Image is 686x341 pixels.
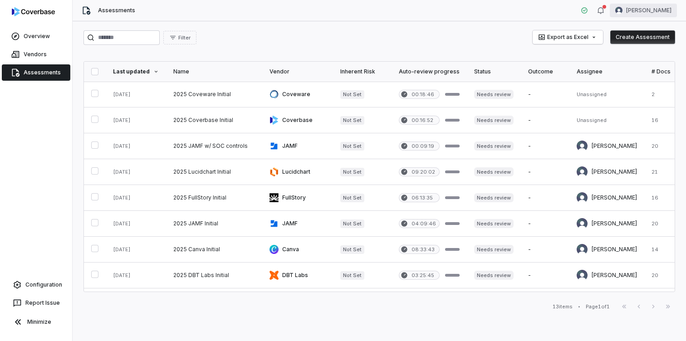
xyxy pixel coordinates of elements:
div: Inherent Risk [340,68,384,75]
button: Filter [163,31,196,44]
div: Status [474,68,514,75]
td: - [521,133,569,159]
td: - [521,185,569,211]
div: Assignee [577,68,637,75]
a: Vendors [2,46,70,63]
img: Kim Kambarami avatar [615,7,622,14]
td: - [521,107,569,133]
a: Configuration [4,277,69,293]
span: Assessments [98,7,135,14]
div: 13 items [553,303,573,310]
img: Kim Kambarami avatar [577,141,588,151]
button: Minimize [4,313,69,331]
button: Kim Kambarami avatar[PERSON_NAME] [610,4,677,17]
a: Overview [2,28,70,44]
img: Kim Kambarami avatar [577,270,588,281]
td: - [521,159,569,185]
button: Export as Excel [533,30,603,44]
div: Auto-review progress [399,68,460,75]
div: Outcome [528,68,562,75]
button: Report Issue [4,295,69,311]
td: - [521,237,569,263]
button: Create Assessment [610,30,675,44]
span: Filter [178,34,191,41]
td: - [521,288,569,314]
img: Kim Kambarami avatar [577,166,588,177]
img: Kim Kambarami avatar [577,218,588,229]
td: - [521,211,569,237]
div: Last updated [113,68,159,75]
img: logo-D7KZi-bG.svg [12,7,55,16]
a: Assessments [2,64,70,81]
div: Vendor [269,68,326,75]
span: [PERSON_NAME] [626,7,671,14]
div: • [578,303,580,310]
div: Name [173,68,255,75]
td: - [521,263,569,288]
img: Kim Kambarami avatar [577,192,588,203]
div: Page 1 of 1 [586,303,610,310]
td: - [521,82,569,107]
img: Kim Kambarami avatar [577,244,588,255]
div: # Docs [652,68,671,75]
